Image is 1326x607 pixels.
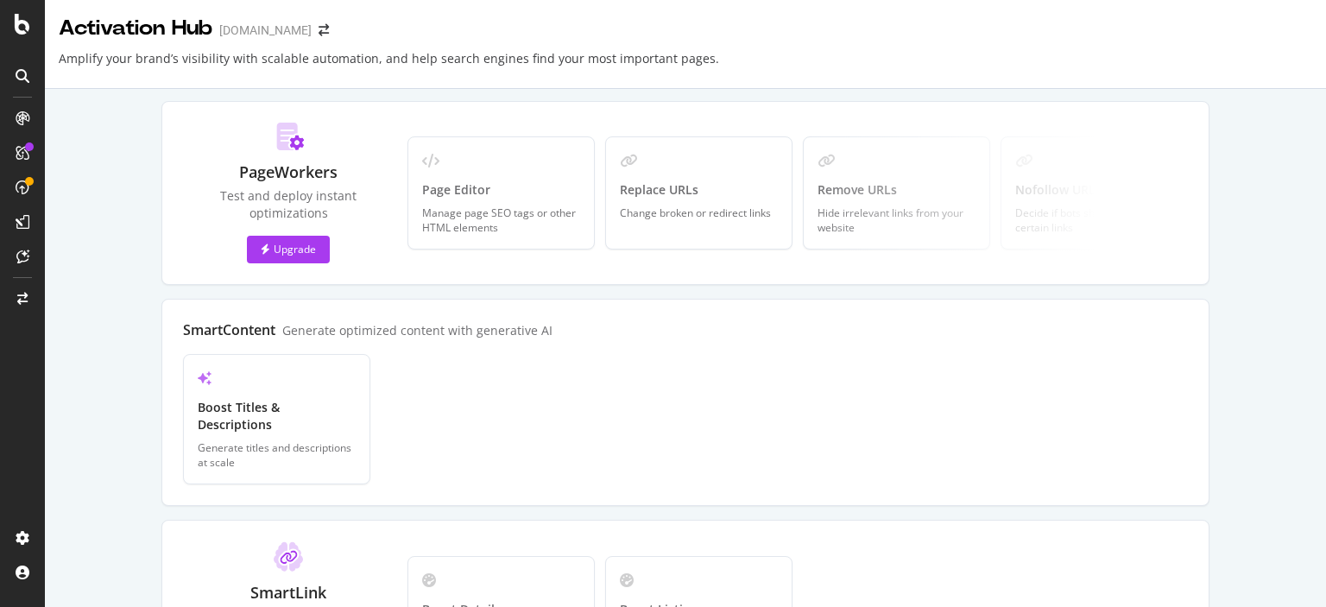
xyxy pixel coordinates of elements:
[282,322,552,338] div: Generate optimized content with generative AI
[319,24,329,36] div: arrow-right-arrow-left
[183,187,394,222] div: Test and deploy instant optimizations
[274,541,303,572] img: ClT5ayua.svg
[620,205,778,220] div: Change broken or redirect links
[198,440,356,470] div: Generate titles and descriptions at scale
[247,236,330,263] button: Upgrade
[422,205,580,235] div: Manage page SEO tags or other HTML elements
[183,354,370,484] a: Boost Titles & DescriptionsGenerate titles and descriptions at scale
[422,181,580,199] div: Page Editor
[59,14,212,43] div: Activation Hub
[272,123,305,151] img: Do_Km7dJ.svg
[219,22,312,39] div: [DOMAIN_NAME]
[59,50,719,81] div: Amplify your brand’s visibility with scalable automation, and help search engines find your most ...
[239,161,338,184] div: PageWorkers
[183,320,275,339] div: SmartContent
[198,399,356,433] div: Boost Titles & Descriptions
[261,242,316,256] div: Upgrade
[620,181,778,199] div: Replace URLs
[250,582,326,604] div: SmartLink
